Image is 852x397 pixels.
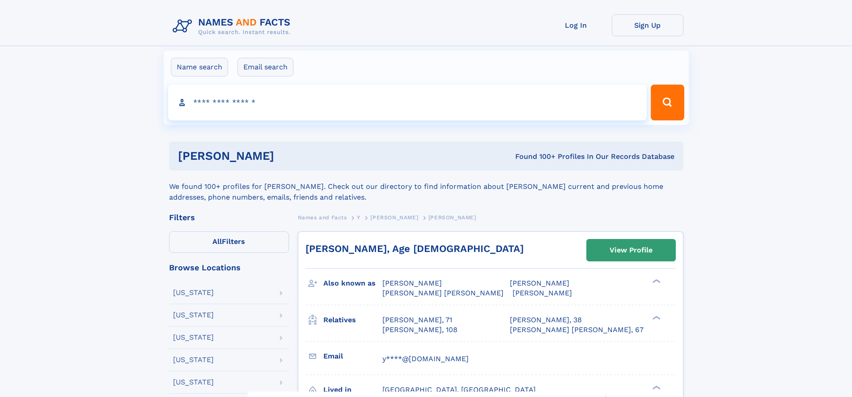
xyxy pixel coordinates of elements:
[612,14,683,36] a: Sign Up
[382,279,442,287] span: [PERSON_NAME]
[305,243,524,254] a: [PERSON_NAME], Age [DEMOGRAPHIC_DATA]
[298,212,347,223] a: Names and Facts
[169,213,289,222] div: Filters
[173,356,214,363] div: [US_STATE]
[394,152,674,162] div: Found 100+ Profiles In Our Records Database
[510,325,644,335] a: [PERSON_NAME] [PERSON_NAME], 67
[178,150,395,162] h1: [PERSON_NAME]
[168,85,647,120] input: search input
[357,212,360,223] a: Y
[323,276,382,291] h3: Also known as
[513,289,572,297] span: [PERSON_NAME]
[510,315,582,325] a: [PERSON_NAME], 38
[650,315,661,320] div: ❯
[510,279,569,287] span: [PERSON_NAME]
[323,349,382,364] h3: Email
[169,171,683,203] div: We found 100+ profiles for [PERSON_NAME]. Check out our directory to find information about [PERS...
[382,385,536,394] span: [GEOGRAPHIC_DATA], [GEOGRAPHIC_DATA]
[237,58,293,77] label: Email search
[650,278,661,284] div: ❯
[651,85,684,120] button: Search Button
[173,334,214,341] div: [US_STATE]
[382,315,452,325] a: [PERSON_NAME], 71
[357,214,360,221] span: Y
[212,237,222,246] span: All
[169,14,298,38] img: Logo Names and Facts
[382,289,504,297] span: [PERSON_NAME] [PERSON_NAME]
[169,231,289,253] label: Filters
[173,289,214,296] div: [US_STATE]
[587,239,675,261] a: View Profile
[323,312,382,328] h3: Relatives
[173,379,214,386] div: [US_STATE]
[382,325,458,335] a: [PERSON_NAME], 108
[610,240,653,260] div: View Profile
[540,14,612,36] a: Log In
[171,58,228,77] label: Name search
[428,214,476,221] span: [PERSON_NAME]
[169,264,289,272] div: Browse Locations
[173,312,214,319] div: [US_STATE]
[650,384,661,390] div: ❯
[370,212,418,223] a: [PERSON_NAME]
[370,214,418,221] span: [PERSON_NAME]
